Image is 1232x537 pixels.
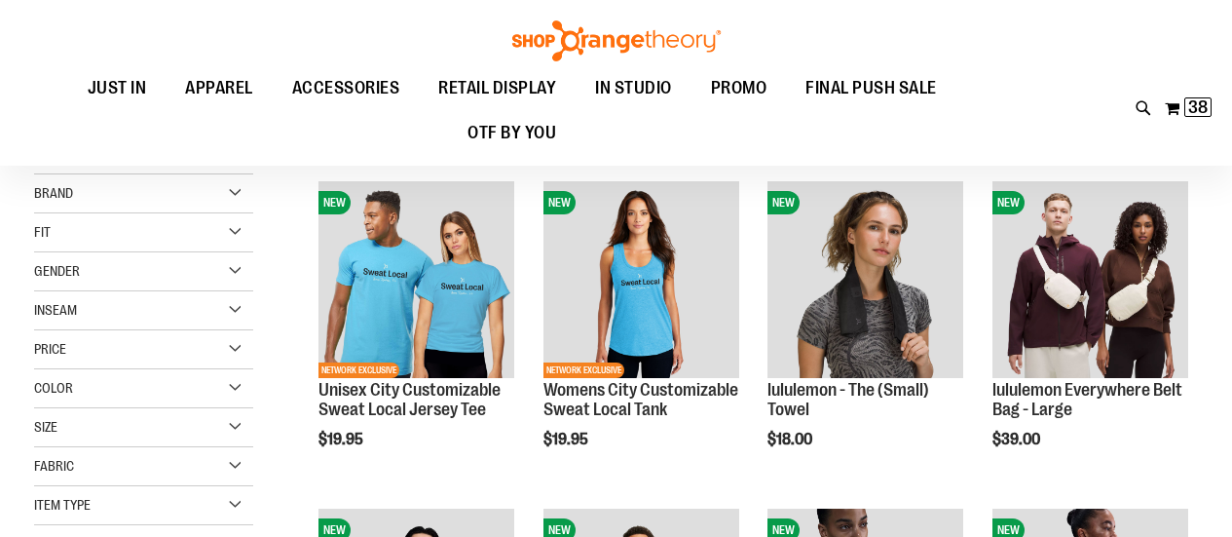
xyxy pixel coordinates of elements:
[992,380,1182,419] a: lululemon Everywhere Belt Bag - Large
[318,431,366,448] span: $19.95
[1188,97,1208,117] span: 38
[767,191,800,214] span: NEW
[88,66,147,110] span: JUST IN
[68,66,167,111] a: JUST IN
[318,363,399,378] span: NETWORK EXCLUSIVE
[534,172,749,498] div: product
[34,458,74,474] span: Fabric
[309,172,524,498] div: product
[691,66,787,111] a: PROMO
[34,380,73,396] span: Color
[767,181,963,380] a: lululemon - The (Small) TowelNEW
[711,66,767,110] span: PROMO
[438,66,556,110] span: RETAIL DISPLAY
[543,181,739,380] a: City Customizable Perfect Racerback TankNEWNETWORK EXCLUSIVE
[34,341,66,357] span: Price
[543,363,624,378] span: NETWORK EXCLUSIVE
[34,497,91,513] span: Item Type
[543,181,739,377] img: City Customizable Perfect Racerback Tank
[467,111,556,155] span: OTF BY YOU
[576,66,691,111] a: IN STUDIO
[805,66,937,110] span: FINAL PUSH SALE
[543,191,576,214] span: NEW
[318,380,501,419] a: Unisex City Customizable Sweat Local Jersey Tee
[992,191,1025,214] span: NEW
[786,66,956,111] a: FINAL PUSH SALE
[166,66,273,110] a: APPAREL
[758,172,973,498] div: product
[34,263,80,279] span: Gender
[509,20,724,61] img: Shop Orangetheory
[767,380,929,419] a: lululemon - The (Small) Towel
[419,66,576,111] a: RETAIL DISPLAY
[767,181,963,377] img: lululemon - The (Small) Towel
[34,302,77,318] span: Inseam
[595,66,672,110] span: IN STUDIO
[992,431,1043,448] span: $39.00
[767,431,815,448] span: $18.00
[983,172,1198,498] div: product
[543,380,738,419] a: Womens City Customizable Sweat Local Tank
[185,66,253,110] span: APPAREL
[292,66,400,110] span: ACCESSORIES
[318,181,514,380] a: Unisex City Customizable Fine Jersey TeeNEWNETWORK EXCLUSIVE
[318,181,514,377] img: Unisex City Customizable Fine Jersey Tee
[34,419,57,435] span: Size
[34,185,73,201] span: Brand
[992,181,1188,377] img: lululemon Everywhere Belt Bag - Large
[992,181,1188,380] a: lululemon Everywhere Belt Bag - LargeNEW
[543,431,591,448] span: $19.95
[448,111,576,156] a: OTF BY YOU
[34,224,51,240] span: Fit
[318,191,351,214] span: NEW
[273,66,420,111] a: ACCESSORIES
